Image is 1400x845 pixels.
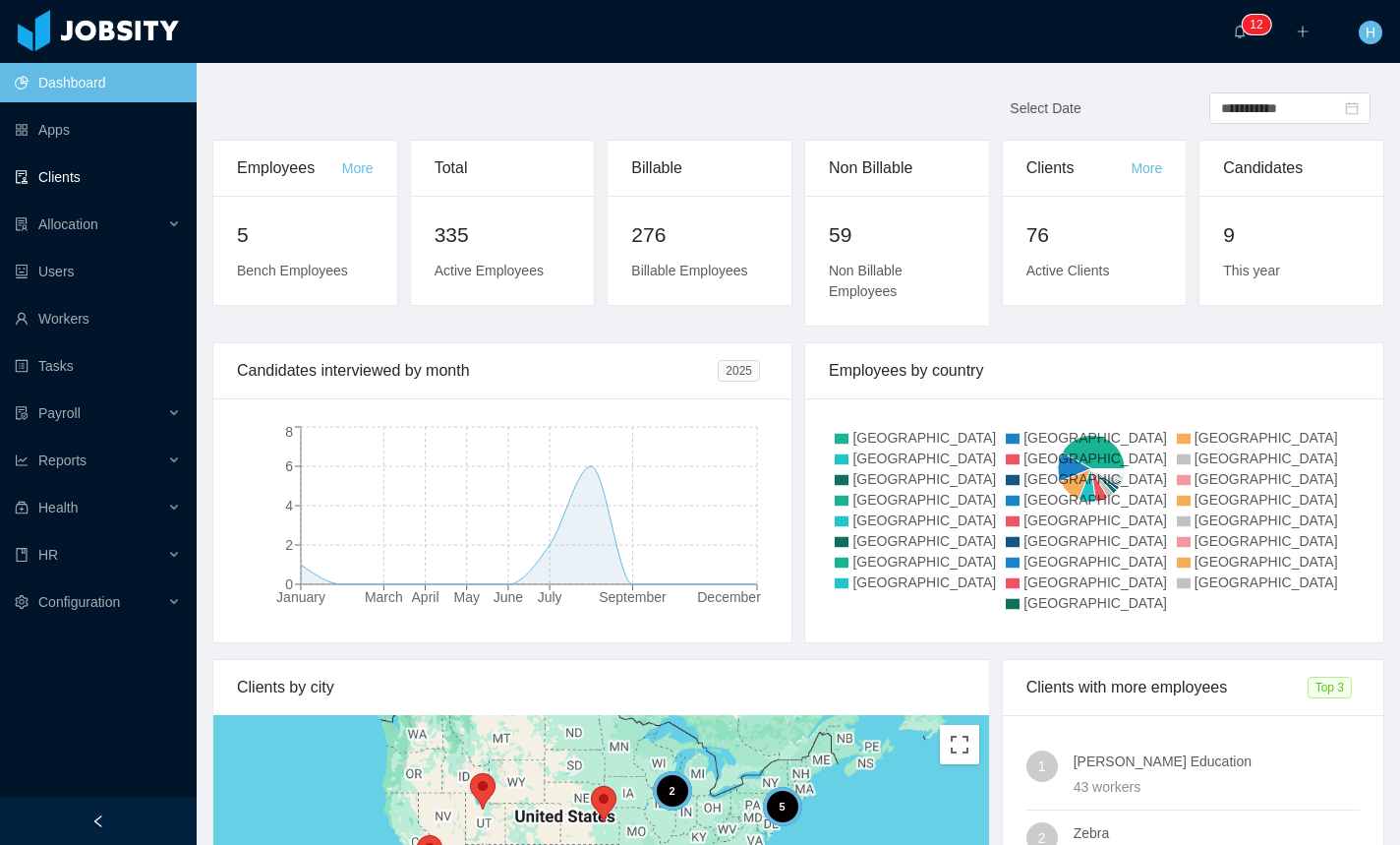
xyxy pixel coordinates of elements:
div: Employees [237,141,342,196]
i: icon: plus [1296,25,1310,38]
div: 5 [763,787,802,826]
span: [GEOGRAPHIC_DATA] [1195,513,1338,528]
i: icon: setting [15,595,29,609]
span: [GEOGRAPHIC_DATA] [1195,533,1338,549]
span: Allocation [38,216,98,232]
div: Candidates interviewed by month [237,343,718,398]
span: [GEOGRAPHIC_DATA] [852,430,996,446]
a: icon: auditClients [15,157,181,197]
tspan: May [454,589,480,605]
span: H [1366,21,1375,44]
span: Top 3 [1308,677,1352,698]
span: Billable Employees [631,263,747,278]
a: icon: appstoreApps [15,110,181,150]
h2: 59 [829,219,965,251]
span: [GEOGRAPHIC_DATA] [852,492,996,508]
i: icon: solution [15,217,29,231]
span: [GEOGRAPHIC_DATA] [852,513,996,528]
a: icon: pie-chartDashboard [15,63,181,102]
span: [GEOGRAPHIC_DATA] [1023,513,1167,528]
tspan: September [599,589,667,605]
a: icon: userWorkers [15,299,181,338]
tspan: April [412,589,439,605]
tspan: December [697,589,761,605]
div: 43 workers [1074,776,1360,798]
i: icon: medicine-box [15,501,29,514]
span: [GEOGRAPHIC_DATA] [1023,492,1167,508]
span: [GEOGRAPHIC_DATA] [1195,471,1338,487]
span: HR [38,547,58,563]
div: Candidates [1223,141,1360,196]
span: [GEOGRAPHIC_DATA] [1195,430,1338,446]
i: icon: line-chart [15,453,29,467]
div: Clients [1026,141,1132,196]
span: [GEOGRAPHIC_DATA] [852,471,996,487]
p: 1 [1250,15,1256,34]
div: 2 [653,771,692,811]
h2: 335 [435,219,571,251]
div: Non Billable [829,141,965,196]
h4: [PERSON_NAME] Education [1074,751,1360,772]
sup: 12 [1242,15,1270,34]
i: icon: calendar [1345,101,1359,115]
tspan: January [276,589,325,605]
p: 2 [1256,15,1263,34]
div: Clients with more employees [1026,660,1308,715]
span: Reports [38,453,87,468]
a: More [1131,160,1162,176]
button: Toggle fullscreen view [940,725,979,764]
span: Bench Employees [237,263,348,278]
tspan: 6 [285,458,293,474]
h2: 76 [1026,219,1163,251]
span: [GEOGRAPHIC_DATA] [1023,533,1167,549]
span: [GEOGRAPHIC_DATA] [1195,574,1338,590]
a: icon: profileTasks [15,346,181,386]
span: This year [1223,263,1280,278]
span: [GEOGRAPHIC_DATA] [1023,430,1167,446]
tspan: June [494,589,524,605]
tspan: March [365,589,403,605]
span: Non Billable Employees [829,263,903,299]
tspan: 0 [285,576,293,592]
span: Active Clients [1026,263,1110,278]
a: icon: robotUsers [15,252,181,291]
span: Active Employees [435,263,544,278]
span: 2025 [718,360,760,382]
span: Payroll [38,405,81,421]
span: Health [38,500,78,515]
tspan: 8 [285,424,293,440]
span: [GEOGRAPHIC_DATA] [1195,554,1338,570]
i: icon: bell [1233,25,1247,38]
h2: 9 [1223,219,1360,251]
span: [GEOGRAPHIC_DATA] [1023,451,1167,466]
span: Configuration [38,594,120,610]
div: Employees by country [829,343,1360,398]
div: Total [435,141,571,196]
span: [GEOGRAPHIC_DATA] [852,554,996,570]
tspan: July [538,589,562,605]
span: Select Date [1010,100,1080,116]
span: [GEOGRAPHIC_DATA] [852,451,996,466]
i: icon: book [15,548,29,562]
a: More [342,160,374,176]
span: [GEOGRAPHIC_DATA] [852,533,996,549]
span: [GEOGRAPHIC_DATA] [852,574,996,590]
i: icon: file-protect [15,406,29,420]
span: [GEOGRAPHIC_DATA] [1023,471,1167,487]
span: [GEOGRAPHIC_DATA] [1023,554,1167,570]
div: Billable [631,141,768,196]
h2: 276 [631,219,768,251]
tspan: 4 [285,498,293,513]
span: [GEOGRAPHIC_DATA] [1023,595,1167,611]
h2: 5 [237,219,374,251]
div: Clients by city [237,660,965,715]
span: [GEOGRAPHIC_DATA] [1195,492,1338,508]
h4: Zebra [1074,822,1360,844]
tspan: 2 [285,537,293,553]
span: 1 [1038,751,1046,782]
span: [GEOGRAPHIC_DATA] [1023,574,1167,590]
span: [GEOGRAPHIC_DATA] [1195,451,1338,466]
